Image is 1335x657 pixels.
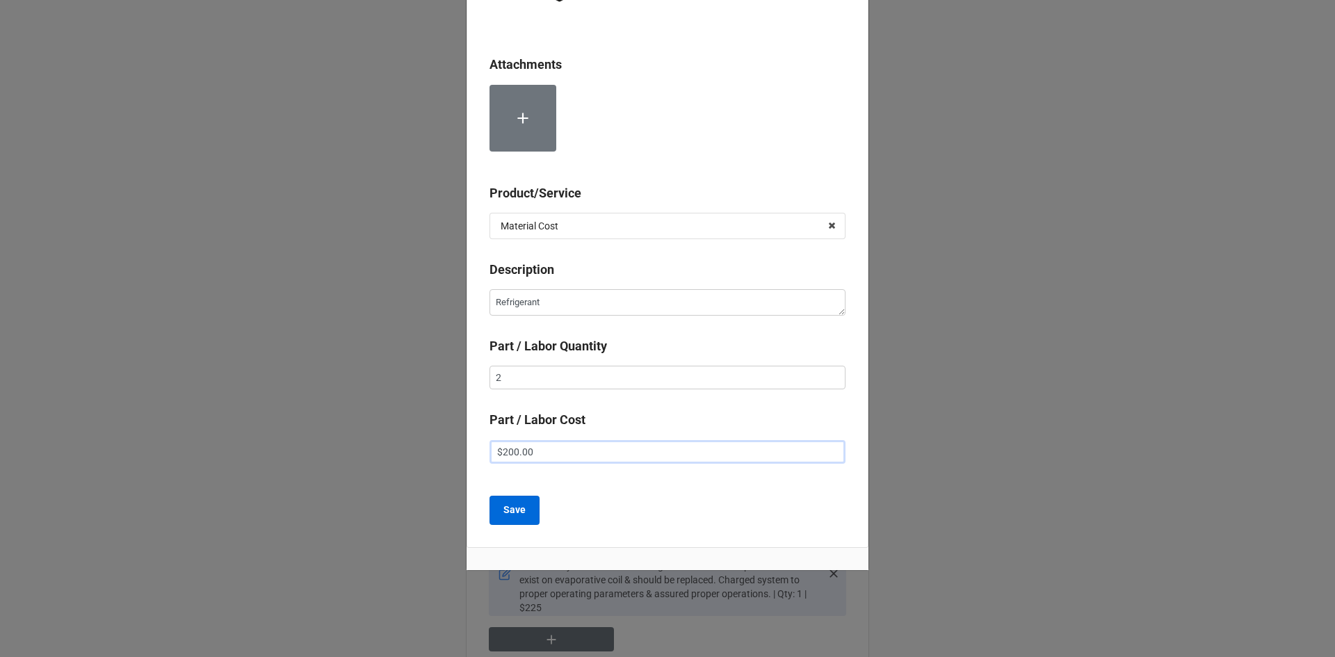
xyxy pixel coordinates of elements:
[489,410,585,430] label: Part / Labor Cost
[489,289,845,316] textarea: Refrigerant
[489,336,607,356] label: Part / Labor Quantity
[503,503,526,517] b: Save
[489,55,562,74] label: Attachments
[489,260,554,279] label: Description
[489,496,540,525] button: Save
[501,221,558,231] div: Material Cost
[489,184,581,203] label: Product/Service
